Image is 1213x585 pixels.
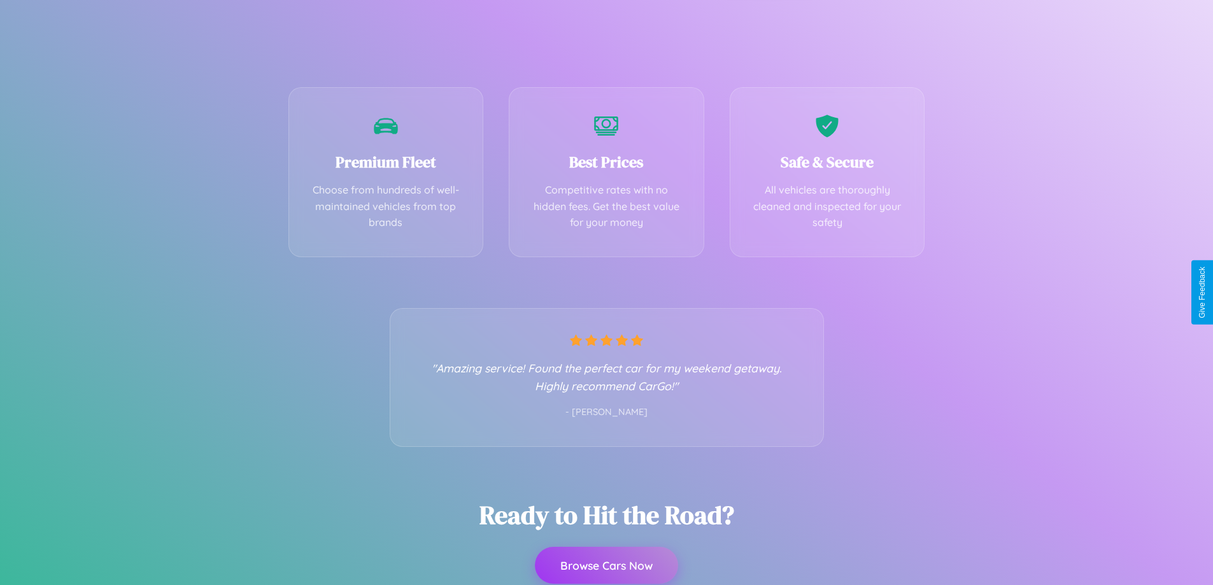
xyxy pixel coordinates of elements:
p: All vehicles are thoroughly cleaned and inspected for your safety [749,182,905,231]
h2: Ready to Hit the Road? [479,498,734,532]
h3: Safe & Secure [749,152,905,173]
div: Give Feedback [1198,267,1207,318]
p: Competitive rates with no hidden fees. Get the best value for your money [528,182,685,231]
h3: Premium Fleet [308,152,464,173]
p: Choose from hundreds of well-maintained vehicles from top brands [308,182,464,231]
p: - [PERSON_NAME] [416,404,798,421]
h3: Best Prices [528,152,685,173]
p: "Amazing service! Found the perfect car for my weekend getaway. Highly recommend CarGo!" [416,359,798,395]
button: Browse Cars Now [535,547,678,584]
